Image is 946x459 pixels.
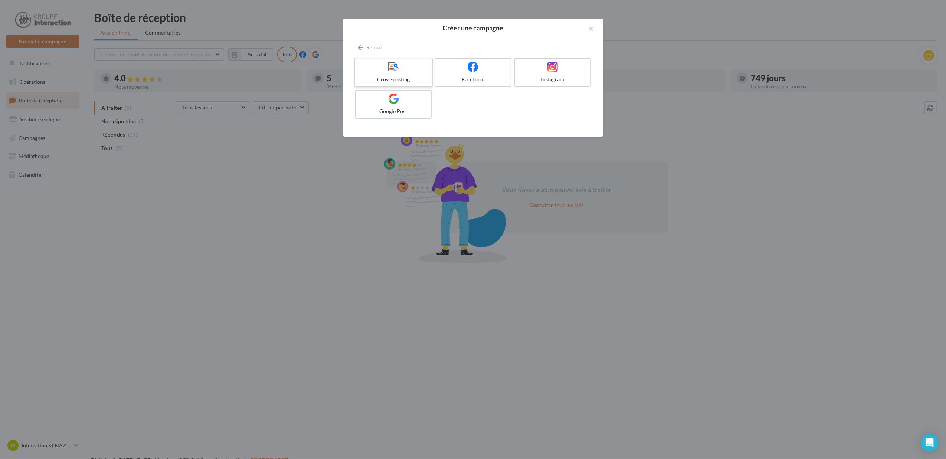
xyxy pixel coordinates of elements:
[355,24,591,31] h2: Créer une campagne
[518,76,587,83] div: Instagram
[921,434,939,452] div: Open Intercom Messenger
[438,76,508,83] div: Facebook
[355,43,386,52] button: Retour
[358,76,429,83] div: Cross-posting
[359,108,428,115] div: Google Post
